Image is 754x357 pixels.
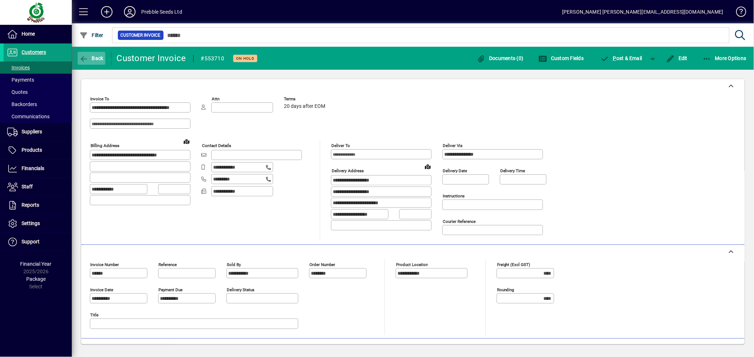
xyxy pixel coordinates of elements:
[22,49,46,55] span: Customers
[443,193,465,198] mat-label: Instructions
[22,220,40,226] span: Settings
[181,136,192,147] a: View on map
[562,6,723,18] div: [PERSON_NAME] [PERSON_NAME][EMAIL_ADDRESS][DOMAIN_NAME]
[90,262,119,267] mat-label: Invoice number
[201,53,225,64] div: #553710
[4,215,72,233] a: Settings
[79,32,104,38] span: Filter
[703,55,747,61] span: More Options
[158,287,183,292] mat-label: Payment due
[443,168,467,173] mat-label: Delivery date
[78,52,105,65] button: Back
[597,52,646,65] button: Post & Email
[72,52,111,65] app-page-header-button: Back
[443,219,476,224] mat-label: Courier Reference
[117,52,186,64] div: Customer Invoice
[4,25,72,43] a: Home
[22,184,33,189] span: Staff
[601,55,643,61] span: ost & Email
[7,89,28,95] span: Quotes
[537,52,586,65] button: Custom Fields
[4,196,72,214] a: Reports
[95,5,118,18] button: Add
[20,261,52,267] span: Financial Year
[613,55,616,61] span: P
[121,32,161,39] span: Customer Invoice
[666,55,688,61] span: Edit
[284,104,325,109] span: 20 days after EOM
[90,287,113,292] mat-label: Invoice date
[7,101,37,107] span: Backorders
[4,61,72,74] a: Invoices
[4,74,72,86] a: Payments
[90,312,98,317] mat-label: Title
[79,55,104,61] span: Back
[500,168,525,173] mat-label: Delivery time
[539,55,584,61] span: Custom Fields
[4,160,72,178] a: Financials
[212,96,220,101] mat-label: Attn
[284,97,327,101] span: Terms
[422,161,433,172] a: View on map
[4,98,72,110] a: Backorders
[4,110,72,123] a: Communications
[26,276,46,282] span: Package
[22,165,44,171] span: Financials
[90,96,109,101] mat-label: Invoice To
[396,262,428,267] mat-label: Product location
[331,143,350,148] mat-label: Deliver To
[78,29,105,42] button: Filter
[443,143,463,148] mat-label: Deliver via
[4,233,72,251] a: Support
[4,141,72,159] a: Products
[497,287,514,292] mat-label: Rounding
[236,56,254,61] span: On hold
[4,123,72,141] a: Suppliers
[4,178,72,196] a: Staff
[665,52,690,65] button: Edit
[158,262,177,267] mat-label: Reference
[497,262,530,267] mat-label: Freight (excl GST)
[7,77,34,83] span: Payments
[227,262,241,267] mat-label: Sold by
[731,1,745,25] a: Knowledge Base
[701,52,749,65] button: More Options
[118,5,141,18] button: Profile
[227,287,254,292] mat-label: Delivery status
[475,52,525,65] button: Documents (0)
[7,114,50,119] span: Communications
[4,86,72,98] a: Quotes
[22,239,40,244] span: Support
[7,65,30,70] span: Invoices
[477,55,524,61] span: Documents (0)
[22,31,35,37] span: Home
[22,147,42,153] span: Products
[309,262,335,267] mat-label: Order number
[22,129,42,134] span: Suppliers
[141,6,182,18] div: Prebble Seeds Ltd
[22,202,39,208] span: Reports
